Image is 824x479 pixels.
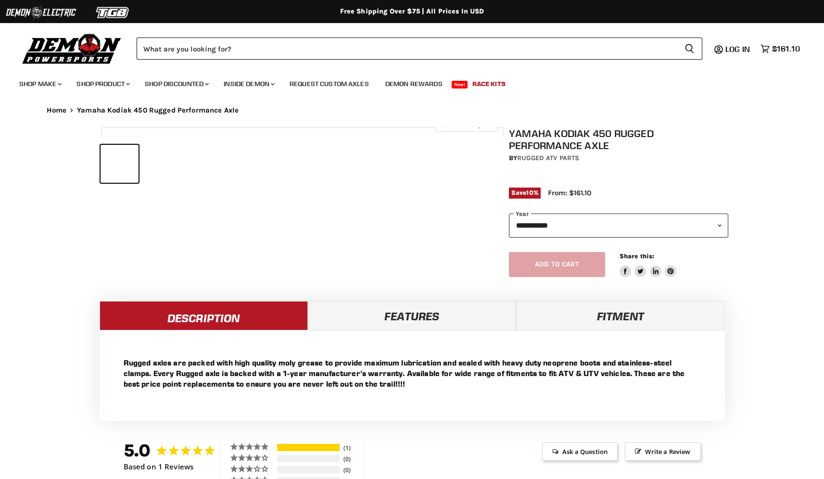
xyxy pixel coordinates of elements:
div: 5 ★ [230,442,276,451]
span: Save % [509,188,541,198]
span: Write a Review [625,442,700,461]
span: Log in [725,44,750,54]
ul: Main menu [12,70,798,94]
a: Shop Discounted [138,74,215,94]
div: 5-Star Ratings [277,444,340,451]
span: From: $161.10 [548,189,591,197]
span: Share this: [620,252,654,260]
div: by [509,153,728,164]
button: IMAGE thumbnail [182,145,220,183]
div: 100% [277,444,340,451]
a: Inside Demon [216,74,280,94]
a: Fitment [516,301,724,330]
strong: 5.0 [124,440,151,461]
a: Features [308,301,516,330]
h1: Yamaha Kodiak 450 Rugged Performance Axle [509,127,728,151]
img: Demon Electric Logo 2 [5,3,77,22]
span: 10 [526,189,533,196]
span: Click to expand [440,121,493,128]
select: year [509,214,728,237]
span: New! [452,81,468,88]
form: Product [137,38,702,60]
nav: Breadcrumbs [27,106,797,114]
img: Demon Powersports [19,31,125,65]
a: Log in [721,45,756,53]
div: 1 [341,444,361,452]
a: $161.10 [756,42,805,56]
input: Search [137,38,677,60]
a: Shop Make [12,74,67,94]
a: Home [47,106,67,114]
button: Search [677,38,702,60]
span: $161.10 [772,44,800,53]
span: Based on 1 Reviews [124,463,194,471]
a: Request Custom Axles [282,74,376,94]
span: Ask a Question [542,442,618,461]
a: Rugged ATV Parts [517,154,579,162]
a: Race Kits [465,74,513,94]
button: IMAGE thumbnail [141,145,179,183]
span: Yamaha Kodiak 450 Rugged Performance Axle [77,106,239,114]
button: IMAGE thumbnail [101,145,139,183]
a: Shop Product [69,74,136,94]
p: Rugged axles are packed with high quality moly grease to provide maximum lubrication and sealed w... [124,357,701,389]
div: Free Shipping Over $75 | All Prices In USD [27,7,797,16]
img: TGB Logo 2 [77,3,149,22]
aside: Share this: [620,252,677,277]
a: Demon Rewards [378,74,450,94]
a: Description [100,301,308,330]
